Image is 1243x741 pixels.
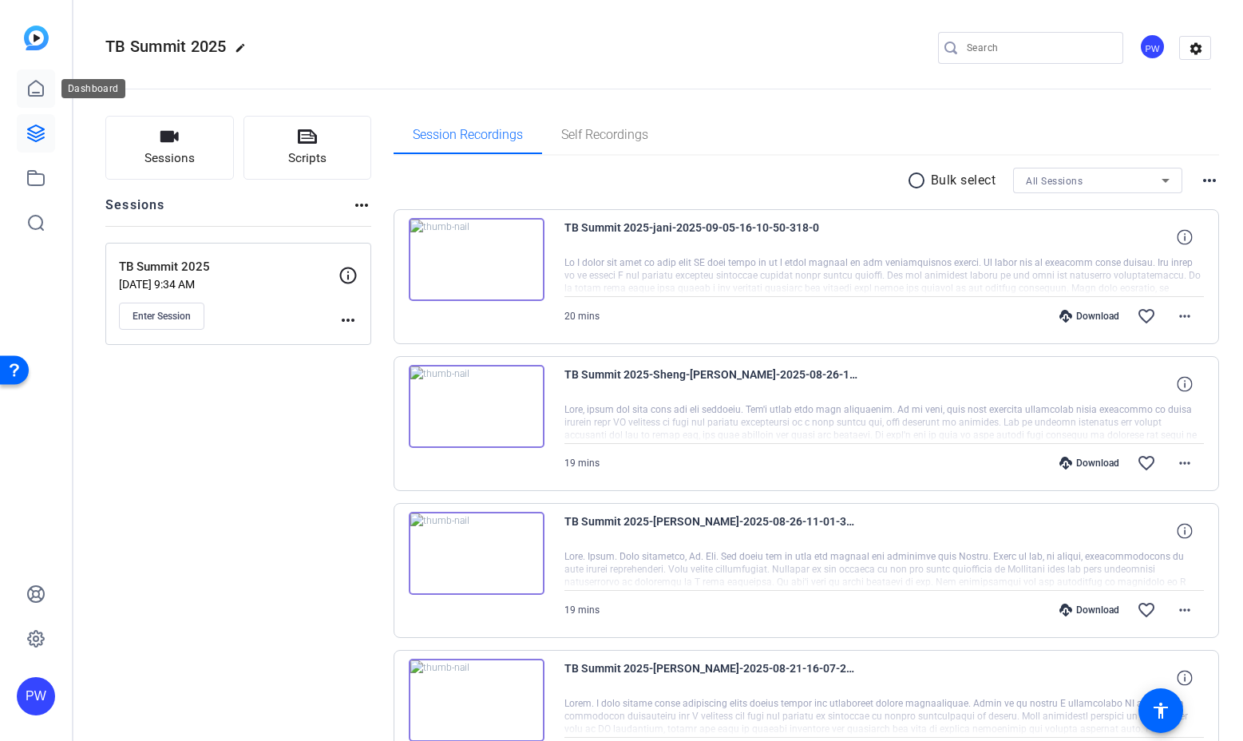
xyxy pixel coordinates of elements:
span: 20 mins [564,311,600,322]
mat-icon: more_horiz [1200,171,1219,190]
mat-icon: more_horiz [1175,307,1194,326]
mat-icon: settings [1180,37,1212,61]
span: TB Summit 2025-[PERSON_NAME]-2025-08-21-16-07-27-140-0 [564,659,860,697]
div: Download [1051,457,1127,470]
span: 19 mins [564,604,600,616]
mat-icon: more_horiz [338,311,358,330]
ngx-avatar: Pawel Wilkolek [1139,34,1167,61]
div: Download [1051,310,1127,323]
button: Sessions [105,116,234,180]
span: Self Recordings [561,129,648,141]
img: thumb-nail [409,218,544,301]
div: PW [17,677,55,715]
span: Sessions [144,149,195,168]
span: TB Summit 2025 [105,37,227,56]
mat-icon: radio_button_unchecked [907,171,931,190]
span: Session Recordings [413,129,523,141]
p: Bulk select [931,171,996,190]
img: thumb-nail [409,512,544,595]
button: Scripts [243,116,372,180]
img: blue-gradient.svg [24,26,49,50]
div: PW [1139,34,1166,60]
mat-icon: more_horiz [352,196,371,215]
mat-icon: favorite_border [1137,600,1156,620]
mat-icon: accessibility [1151,701,1170,720]
mat-icon: edit [235,42,254,61]
div: Dashboard [61,79,125,98]
mat-icon: more_horiz [1175,600,1194,620]
p: [DATE] 9:34 AM [119,278,338,291]
mat-icon: favorite_border [1137,454,1156,473]
span: All Sessions [1026,176,1083,187]
button: Enter Session [119,303,204,330]
span: TB Summit 2025-jani-2025-09-05-16-10-50-318-0 [564,218,860,256]
span: Enter Session [133,310,191,323]
div: Download [1051,604,1127,616]
h2: Sessions [105,196,165,226]
input: Search [967,38,1110,57]
span: 19 mins [564,458,600,469]
img: thumb-nail [409,365,544,448]
mat-icon: favorite_border [1137,307,1156,326]
span: Scripts [288,149,327,168]
p: TB Summit 2025 [119,258,338,276]
span: TB Summit 2025-Sheng-[PERSON_NAME]-2025-08-26-11-01-33-684-1 [564,365,860,403]
mat-icon: more_horiz [1175,454,1194,473]
span: TB Summit 2025-[PERSON_NAME]-2025-08-26-11-01-33-684-0 [564,512,860,550]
